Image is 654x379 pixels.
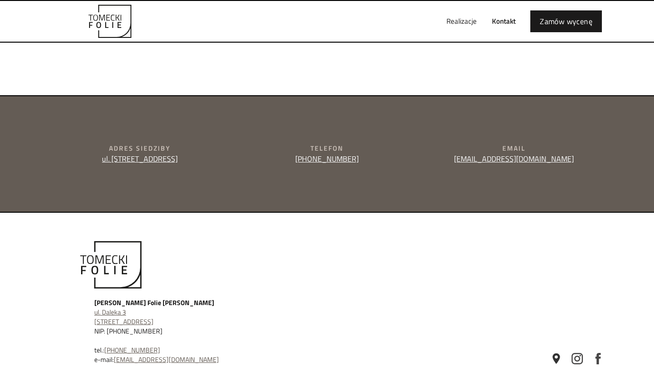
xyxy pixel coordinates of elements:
a: [EMAIL_ADDRESS][DOMAIN_NAME] [454,153,574,164]
a: ul. [STREET_ADDRESS] [102,153,178,164]
div: Email [424,144,604,153]
a: Realizacje [439,6,484,36]
a: [PHONE_NUMBER] [295,153,359,164]
a: Kontakt [484,6,523,36]
div: Telefon [237,144,417,153]
a: Zamów wycenę [530,10,602,32]
a: [EMAIL_ADDRESS][DOMAIN_NAME] [114,354,219,364]
a: [PHONE_NUMBER] [104,345,160,355]
strong: [PERSON_NAME] Folie [PERSON_NAME] [94,298,214,307]
div: Adres siedziby [50,144,230,153]
a: ul. Daleka 3[STREET_ADDRESS] [94,307,154,326]
div: NIP: [PHONE_NUMBER] tel.: e-mail: [94,298,379,364]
